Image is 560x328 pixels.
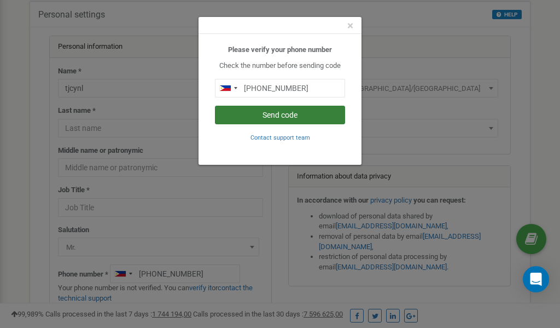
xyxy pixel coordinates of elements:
[215,106,345,124] button: Send code
[215,61,345,71] p: Check the number before sending code
[347,19,353,32] span: ×
[228,45,332,54] b: Please verify your phone number
[250,134,310,141] small: Contact support team
[523,266,549,292] div: Open Intercom Messenger
[347,20,353,32] button: Close
[250,133,310,141] a: Contact support team
[215,79,241,97] div: Telephone country code
[215,79,345,97] input: 0905 123 4567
